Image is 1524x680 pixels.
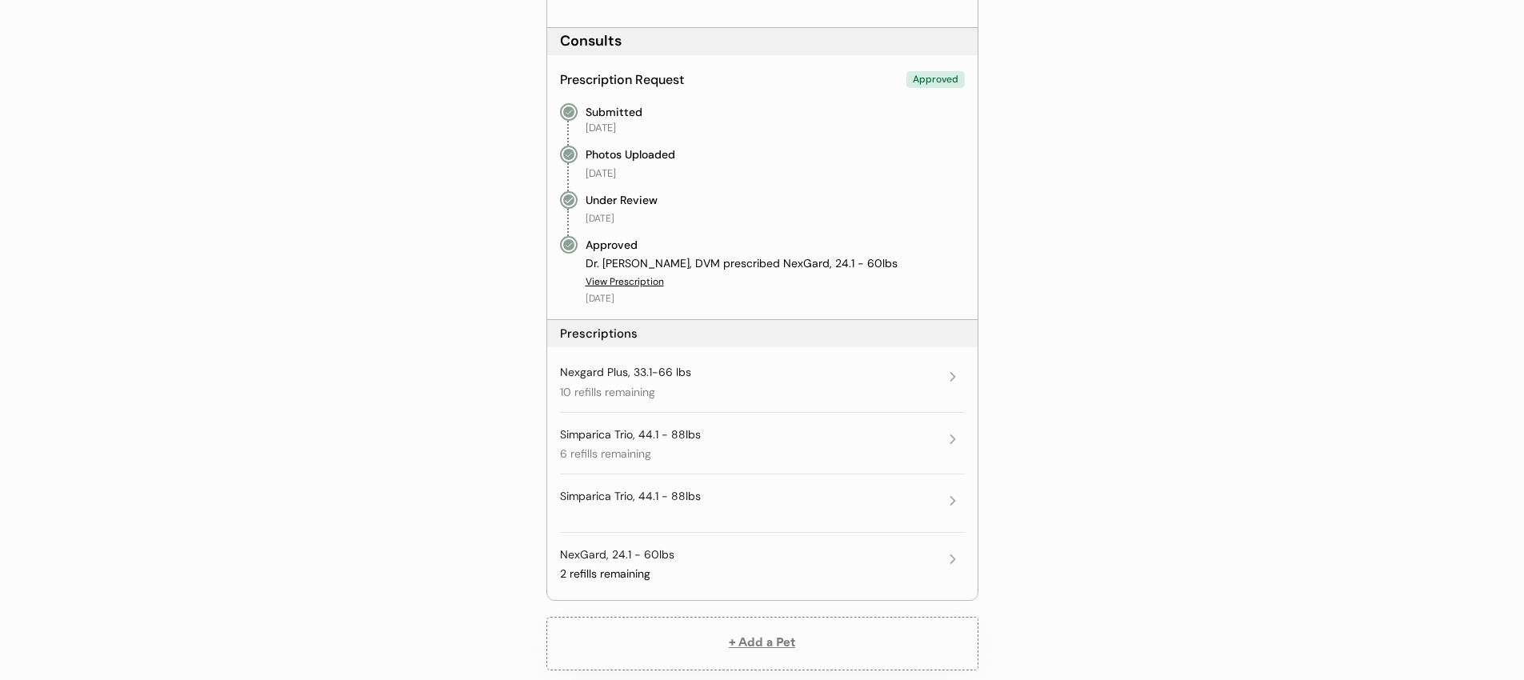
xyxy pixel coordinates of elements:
div: [DATE] [586,166,616,181]
div: Photos Uploaded [586,146,675,163]
div: 6 refills remaining [560,446,651,462]
div: Under Review [586,191,658,209]
div: Approved [906,71,965,88]
div: Prescriptions [560,326,638,342]
div: Submitted [586,103,642,121]
div: [DATE] [586,212,614,226]
div: Approved [586,236,638,254]
div: 10 refills remaining [560,385,655,401]
div: NexGard, 24.1 - 60lbs [560,547,674,563]
div: Simparica Trio, 44.1 - 88lbs [560,489,701,505]
div: Simparica Trio, 44.1 - 88lbs [560,427,701,443]
div: Consults [560,31,622,51]
div: View Prescription [586,275,664,289]
div: [DATE] [586,292,614,306]
div: Nexgard Plus, 33.1-66 lbs [560,365,691,381]
button: + Add a Pet [546,617,978,670]
div: Dr. [PERSON_NAME], DVM prescribed NexGard, 24.1 - 60lbs [586,256,965,272]
div: 2 refills remaining [560,566,650,582]
div: [DATE] [586,121,616,135]
div: Prescription Request [560,71,684,89]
